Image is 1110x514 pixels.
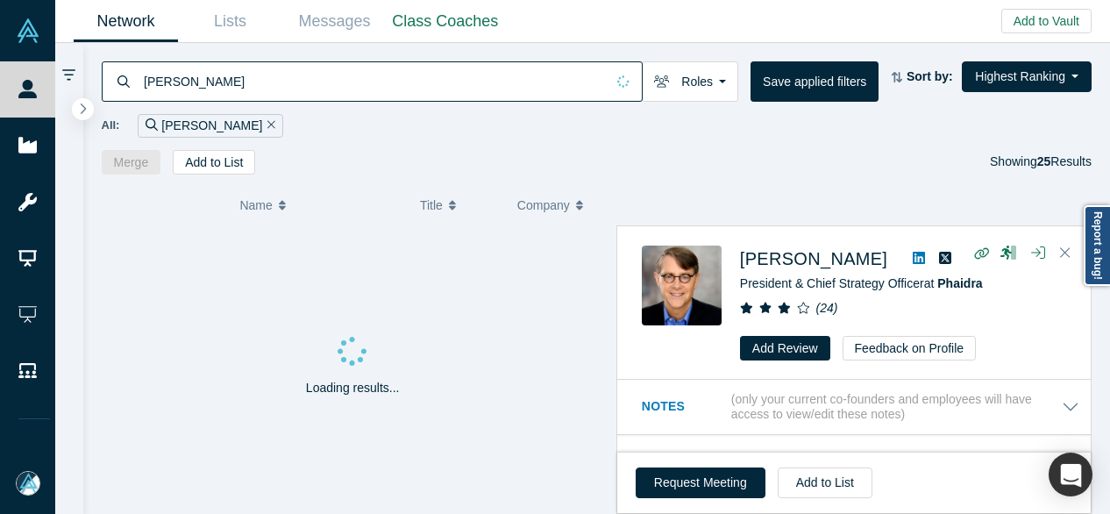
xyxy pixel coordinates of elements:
[740,249,887,268] a: [PERSON_NAME]
[990,150,1092,175] div: Showing
[16,471,40,496] img: Mia Scott's Account
[239,187,272,224] span: Name
[642,397,728,416] h3: Notes
[282,1,387,42] a: Messages
[138,114,283,138] div: [PERSON_NAME]
[74,1,178,42] a: Network
[740,276,983,290] span: President & Chief Strategy Officer at
[962,61,1092,92] button: Highest Ranking
[778,468,872,498] button: Add to List
[517,187,596,224] button: Company
[173,150,255,175] button: Add to List
[142,61,605,102] input: Search by name, title, company, summary, expertise, investment criteria or topics of focus
[517,187,570,224] span: Company
[1084,205,1110,286] a: Report a bug!
[740,336,830,361] button: Add Review
[102,150,161,175] button: Merge
[751,61,879,102] button: Save applied filters
[387,1,504,42] a: Class Coaches
[262,116,275,136] button: Remove Filter
[178,1,282,42] a: Lists
[420,187,499,224] button: Title
[16,18,40,43] img: Alchemist Vault Logo
[937,276,982,290] a: Phaidra
[636,468,765,498] button: Request Meeting
[907,69,953,83] strong: Sort by:
[642,61,738,102] button: Roles
[642,392,1079,422] button: Notes (only your current co-founders and employees will have access to view/edit these notes)
[306,379,400,397] p: Loading results...
[731,392,1062,422] p: (only your current co-founders and employees will have access to view/edit these notes)
[1001,9,1092,33] button: Add to Vault
[1037,154,1092,168] span: Results
[102,117,120,134] span: All:
[1037,154,1051,168] strong: 25
[420,187,443,224] span: Title
[1052,239,1078,268] button: Close
[816,301,838,315] i: ( 24 )
[642,246,722,325] img: Robert Locke's Profile Image
[239,187,402,224] button: Name
[843,336,977,361] button: Feedback on Profile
